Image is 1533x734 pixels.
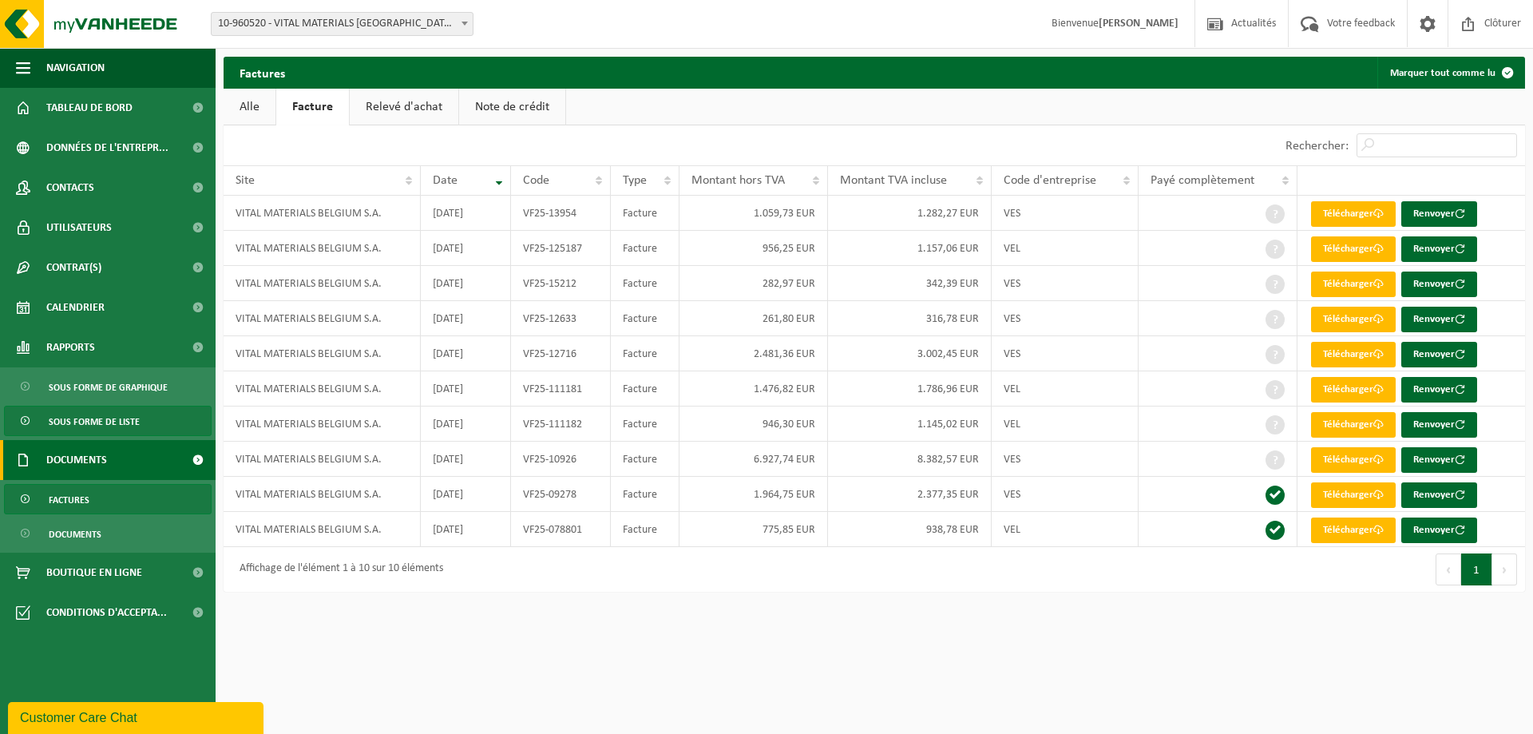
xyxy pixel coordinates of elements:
[679,371,828,407] td: 1.476,82 EUR
[46,288,105,327] span: Calendrier
[49,485,89,515] span: Factures
[1401,342,1477,367] button: Renvoyer
[828,196,992,231] td: 1.282,27 EUR
[611,196,679,231] td: Facture
[433,174,458,187] span: Date
[46,553,142,593] span: Boutique en ligne
[224,442,421,477] td: VITAL MATERIALS BELGIUM S.A.
[511,371,611,407] td: VF25-111181
[992,442,1139,477] td: VES
[523,174,549,187] span: Code
[828,336,992,371] td: 3.002,45 EUR
[421,266,511,301] td: [DATE]
[1311,236,1396,262] a: Télécharger
[1311,307,1396,332] a: Télécharger
[224,89,275,125] a: Alle
[224,477,421,512] td: VITAL MATERIALS BELGIUM S.A.
[1311,482,1396,508] a: Télécharger
[840,174,947,187] span: Montant TVA incluse
[1401,201,1477,227] button: Renvoyer
[611,336,679,371] td: Facture
[828,231,992,266] td: 1.157,06 EUR
[224,371,421,407] td: VITAL MATERIALS BELGIUM S.A.
[224,512,421,547] td: VITAL MATERIALS BELGIUM S.A.
[679,196,828,231] td: 1.059,73 EUR
[828,442,992,477] td: 8.382,57 EUR
[992,512,1139,547] td: VEL
[992,477,1139,512] td: VES
[1377,57,1523,89] button: Marquer tout comme lu
[232,555,443,584] div: Affichage de l'élément 1 à 10 sur 10 éléments
[691,174,785,187] span: Montant hors TVA
[224,231,421,266] td: VITAL MATERIALS BELGIUM S.A.
[224,301,421,336] td: VITAL MATERIALS BELGIUM S.A.
[828,266,992,301] td: 342,39 EUR
[992,336,1139,371] td: VES
[46,440,107,480] span: Documents
[828,407,992,442] td: 1.145,02 EUR
[992,371,1139,407] td: VEL
[611,477,679,512] td: Facture
[4,406,212,436] a: Sous forme de liste
[611,231,679,266] td: Facture
[421,477,511,512] td: [DATE]
[828,371,992,407] td: 1.786,96 EUR
[350,89,458,125] a: Relevé d'achat
[421,442,511,477] td: [DATE]
[1004,174,1096,187] span: Code d'entreprise
[679,512,828,547] td: 775,85 EUR
[421,371,511,407] td: [DATE]
[992,301,1139,336] td: VES
[4,371,212,402] a: Sous forme de graphique
[276,89,349,125] a: Facture
[511,196,611,231] td: VF25-13954
[46,248,101,288] span: Contrat(s)
[1401,272,1477,297] button: Renvoyer
[1311,342,1396,367] a: Télécharger
[46,88,133,128] span: Tableau de bord
[679,407,828,442] td: 946,30 EUR
[828,477,992,512] td: 2.377,35 EUR
[236,174,255,187] span: Site
[611,442,679,477] td: Facture
[511,477,611,512] td: VF25-09278
[1401,412,1477,438] button: Renvoyer
[992,231,1139,266] td: VEL
[679,266,828,301] td: 282,97 EUR
[611,371,679,407] td: Facture
[1311,447,1396,473] a: Télécharger
[611,301,679,336] td: Facture
[421,512,511,547] td: [DATE]
[679,442,828,477] td: 6.927,74 EUR
[49,407,140,437] span: Sous forme de liste
[46,593,167,633] span: Conditions d'accepta...
[46,327,95,367] span: Rapports
[421,231,511,266] td: [DATE]
[1401,447,1477,473] button: Renvoyer
[1099,18,1178,30] strong: [PERSON_NAME]
[1311,412,1396,438] a: Télécharger
[1492,553,1517,585] button: Next
[1401,236,1477,262] button: Renvoyer
[1311,377,1396,403] a: Télécharger
[1436,553,1461,585] button: Previous
[46,168,94,208] span: Contacts
[611,512,679,547] td: Facture
[611,407,679,442] td: Facture
[623,174,647,187] span: Type
[224,57,301,88] h2: Factures
[421,196,511,231] td: [DATE]
[992,407,1139,442] td: VEL
[224,266,421,301] td: VITAL MATERIALS BELGIUM S.A.
[46,208,112,248] span: Utilisateurs
[511,442,611,477] td: VF25-10926
[1461,553,1492,585] button: 1
[992,266,1139,301] td: VES
[1311,518,1396,543] a: Télécharger
[828,301,992,336] td: 316,78 EUR
[679,231,828,266] td: 956,25 EUR
[1151,174,1254,187] span: Payé complètement
[1311,201,1396,227] a: Télécharger
[421,407,511,442] td: [DATE]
